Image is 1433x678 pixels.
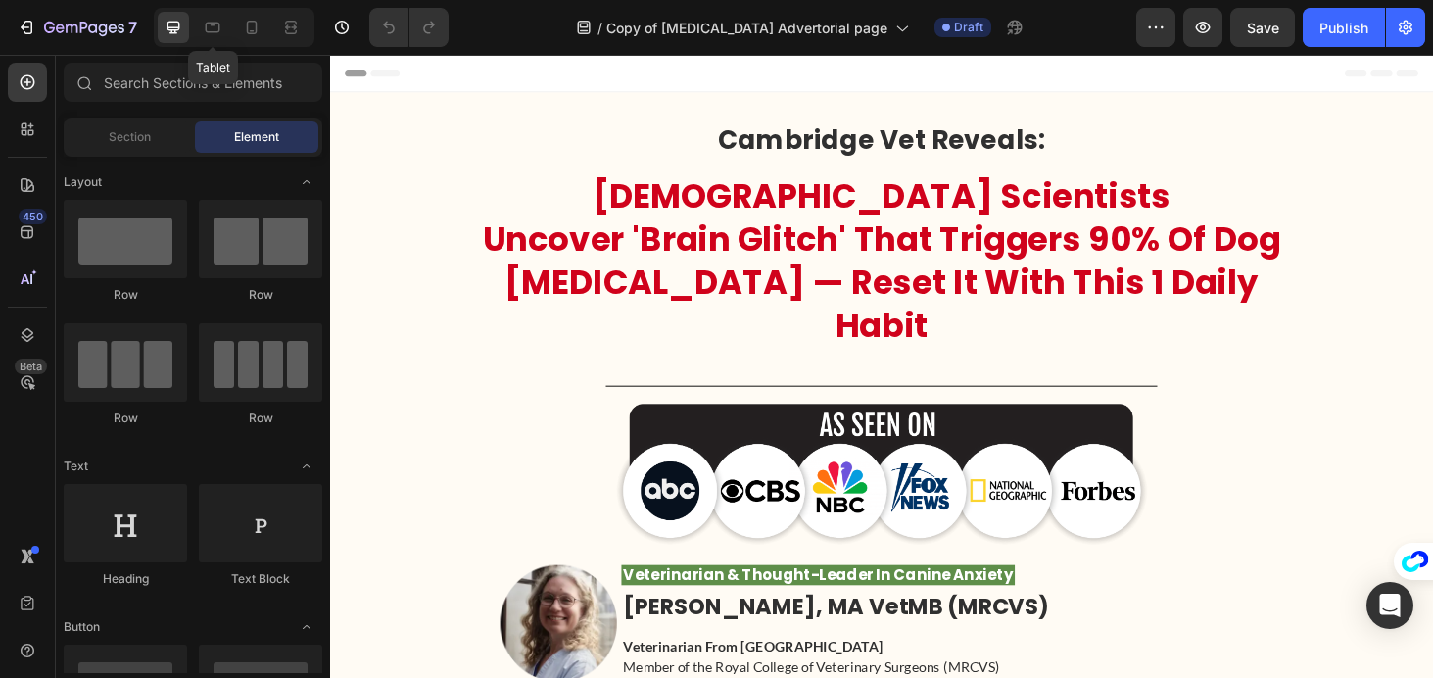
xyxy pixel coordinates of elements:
span: / [597,18,602,38]
div: Publish [1319,18,1368,38]
input: Search Sections & Elements [64,63,322,102]
div: Row [199,286,322,304]
p: 7 [128,16,137,39]
div: Beta [15,359,47,374]
span: Button [64,618,100,636]
span: Layout [64,173,102,191]
span: Toggle open [291,451,322,482]
button: 7 [8,8,146,47]
span: Draft [954,19,983,36]
p: Veterinarian & Thought-Leader In Canine Anxiety [312,546,728,563]
div: Heading [64,570,187,588]
p: Uncover 'Brain Glitch' That Triggers 90% Of Dog [MEDICAL_DATA] — Reset It With This 1 Daily Habit [149,173,1027,312]
span: Copy of [MEDICAL_DATA] Advertorial page [606,18,887,38]
iframe: Design area [330,55,1433,678]
div: Row [64,410,187,427]
span: Toggle open [291,611,322,643]
img: gempages_580495195036976046-ef3756a8-7056-429e-9fde-2a1a48127511.webp [304,363,872,524]
span: Save [1247,20,1279,36]
div: 450 [19,209,47,224]
p: [DEMOGRAPHIC_DATA] Scientists [149,127,1027,173]
span: Section [109,128,151,146]
button: Publish [1303,8,1385,47]
span: Text [64,458,88,475]
button: Save [1230,8,1295,47]
div: Undo/Redo [369,8,449,47]
div: Open Intercom Messenger [1366,582,1413,629]
div: Text Block [199,570,322,588]
p: [PERSON_NAME], MA VetMB (MRCVS) [312,577,992,601]
strong: Veterinarian From [GEOGRAPHIC_DATA] [312,621,590,639]
span: Toggle open [291,167,322,198]
span: Element [234,128,279,146]
img: gempages_580495195036976046-ef44efa7-2b2d-4600-9a1f-8c96e8f4aa8e.webp [181,544,306,668]
div: Row [199,410,322,427]
p: Cambridge Vet Reveals: [22,73,1154,109]
div: Row [64,286,187,304]
p: Member of the Royal College of Veterinary Surgeons (MRCVS) [312,642,992,664]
